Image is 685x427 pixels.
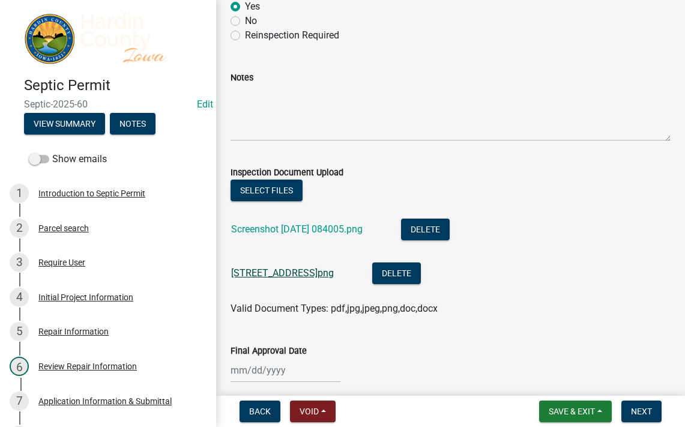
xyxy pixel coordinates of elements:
[38,258,85,267] div: Require User
[372,262,421,284] button: Delete
[24,120,105,130] wm-modal-confirm: Summary
[38,362,137,371] div: Review Repair Information
[401,219,450,240] button: Delete
[38,293,133,301] div: Initial Project Information
[231,358,340,383] input: mm/dd/yyyy
[249,407,271,416] span: Back
[401,225,450,236] wm-modal-confirm: Delete Document
[231,169,343,177] label: Inspection Document Upload
[372,268,421,280] wm-modal-confirm: Delete Document
[24,113,105,135] button: View Summary
[549,407,595,416] span: Save & Exit
[24,77,207,94] h4: Septic Permit
[10,288,29,307] div: 4
[231,267,334,279] a: [STREET_ADDRESS]png
[29,152,107,166] label: Show emails
[24,13,197,64] img: Hardin County, Iowa
[231,303,438,314] span: Valid Document Types: pdf,jpg,jpeg,png,doc,docx
[240,401,280,422] button: Back
[539,401,612,422] button: Save & Exit
[621,401,662,422] button: Next
[10,322,29,341] div: 5
[631,407,652,416] span: Next
[10,219,29,238] div: 2
[231,74,253,82] label: Notes
[38,397,172,405] div: Application Information & Submittal
[197,98,213,110] a: Edit
[10,392,29,411] div: 7
[110,120,155,130] wm-modal-confirm: Notes
[10,253,29,272] div: 3
[245,28,339,43] label: Reinspection Required
[245,14,257,28] label: No
[231,180,303,201] button: Select files
[197,98,213,110] wm-modal-confirm: Edit Application Number
[300,407,319,416] span: Void
[10,184,29,203] div: 1
[38,327,109,336] div: Repair Information
[110,113,155,135] button: Notes
[38,224,89,232] div: Parcel search
[24,98,192,110] span: Septic-2025-60
[231,347,307,356] label: Final Approval Date
[231,223,363,235] a: Screenshot [DATE] 084005.png
[10,357,29,376] div: 6
[38,189,145,198] div: Introduction to Septic Permit
[290,401,336,422] button: Void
